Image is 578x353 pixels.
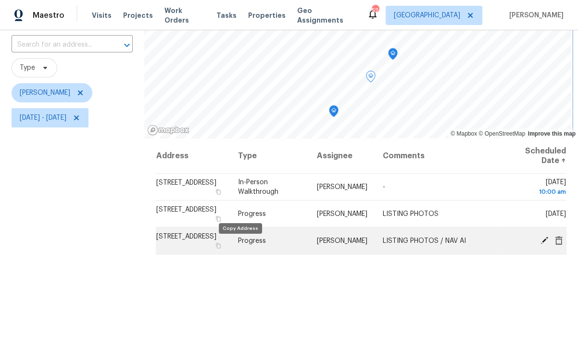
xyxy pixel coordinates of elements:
span: Type [20,63,35,73]
a: OpenStreetMap [478,130,525,137]
div: Map marker [388,48,398,63]
span: [PERSON_NAME] [317,184,367,190]
button: Copy Address [214,188,223,196]
span: [STREET_ADDRESS] [156,233,216,240]
th: Type [230,139,309,174]
span: [GEOGRAPHIC_DATA] [394,11,460,20]
span: Progress [238,211,266,217]
a: Mapbox homepage [147,125,189,136]
th: Scheduled Date ↑ [498,139,566,174]
span: In-Person Walkthrough [238,179,278,195]
span: [DATE] - [DATE] [20,113,66,123]
span: [PERSON_NAME] [505,11,564,20]
a: Improve this map [528,130,576,137]
span: [DATE] [546,211,566,217]
span: [STREET_ADDRESS] [156,179,216,186]
span: [DATE] [506,179,566,197]
span: LISTING PHOTOS [383,211,439,217]
span: [PERSON_NAME] [20,88,70,98]
span: - [383,184,385,190]
span: Tasks [216,12,237,19]
th: Address [156,139,230,174]
div: Map marker [366,71,376,86]
span: LISTING PHOTOS / NAV AI [383,238,466,244]
span: Projects [123,11,153,20]
span: Visits [92,11,112,20]
button: Copy Address [214,214,223,223]
span: [STREET_ADDRESS] [156,206,216,213]
span: Maestro [33,11,64,20]
span: Work Orders [164,6,205,25]
span: Properties [248,11,286,20]
span: Geo Assignments [297,6,355,25]
div: 10:00 am [506,187,566,197]
div: 52 [372,6,378,15]
span: [PERSON_NAME] [317,211,367,217]
th: Assignee [309,139,375,174]
span: Cancel [552,236,566,244]
div: Map marker [329,105,339,120]
a: Mapbox [451,130,477,137]
span: Progress [238,238,266,244]
button: Open [120,38,134,52]
input: Search for an address... [12,38,106,52]
span: [PERSON_NAME] [317,238,367,244]
span: Edit [537,236,552,244]
th: Comments [375,139,498,174]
